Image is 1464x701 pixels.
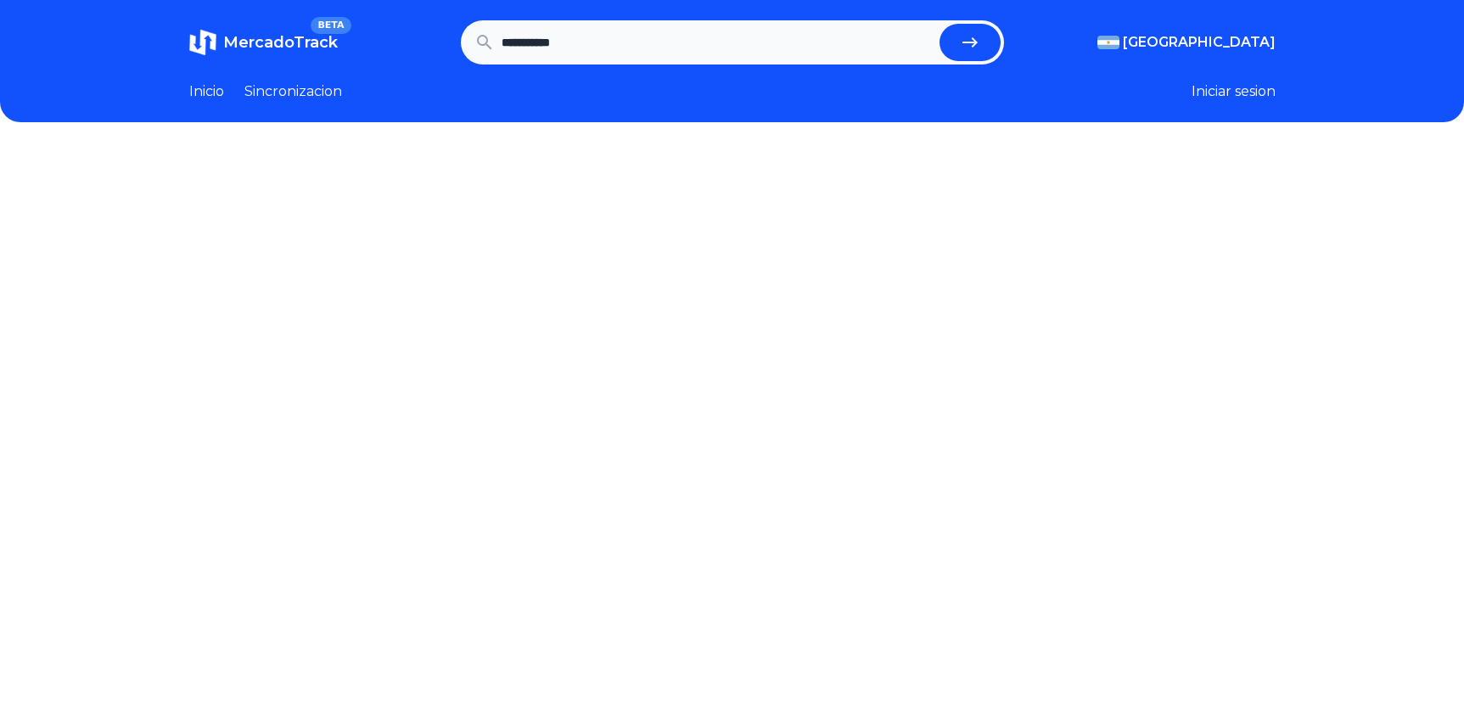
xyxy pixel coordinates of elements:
span: BETA [311,17,351,34]
button: [GEOGRAPHIC_DATA] [1097,32,1276,53]
a: MercadoTrackBETA [189,29,338,56]
a: Inicio [189,81,224,102]
span: MercadoTrack [223,33,338,52]
span: [GEOGRAPHIC_DATA] [1123,32,1276,53]
img: Argentina [1097,36,1119,49]
button: Iniciar sesion [1192,81,1276,102]
img: MercadoTrack [189,29,216,56]
a: Sincronizacion [244,81,342,102]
